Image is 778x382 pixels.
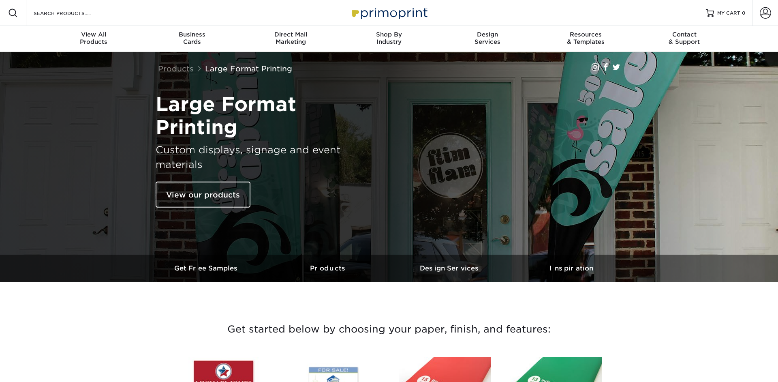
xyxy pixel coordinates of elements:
[389,264,511,272] h3: Design Services
[158,64,194,73] a: Products
[438,26,536,52] a: DesignServices
[438,31,536,38] span: Design
[536,31,635,45] div: & Templates
[45,31,143,45] div: Products
[146,255,267,282] a: Get Free Samples
[742,10,746,16] span: 0
[511,264,632,272] h3: Inspiration
[340,26,438,52] a: Shop ByIndustry
[146,264,267,272] h3: Get Free Samples
[156,182,250,208] a: View our products
[242,31,340,45] div: Marketing
[536,31,635,38] span: Resources
[45,31,143,38] span: View All
[143,26,242,52] a: BusinessCards
[438,31,536,45] div: Services
[205,64,292,73] a: Large Format Printing
[717,10,740,17] span: MY CART
[340,31,438,38] span: Shop By
[511,255,632,282] a: Inspiration
[389,255,511,282] a: Design Services
[635,26,733,52] a: Contact& Support
[45,26,143,52] a: View AllProducts
[267,255,389,282] a: Products
[340,31,438,45] div: Industry
[143,31,242,45] div: Cards
[536,26,635,52] a: Resources& Templates
[635,31,733,38] span: Contact
[156,143,358,172] h3: Custom displays, signage and event materials
[143,31,242,38] span: Business
[348,4,430,21] img: Primoprint
[152,311,626,348] h3: Get started below by choosing your paper, finish, and features:
[242,26,340,52] a: Direct MailMarketing
[33,8,112,18] input: SEARCH PRODUCTS.....
[267,264,389,272] h3: Products
[635,31,733,45] div: & Support
[156,92,358,139] h1: Large Format Printing
[242,31,340,38] span: Direct Mail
